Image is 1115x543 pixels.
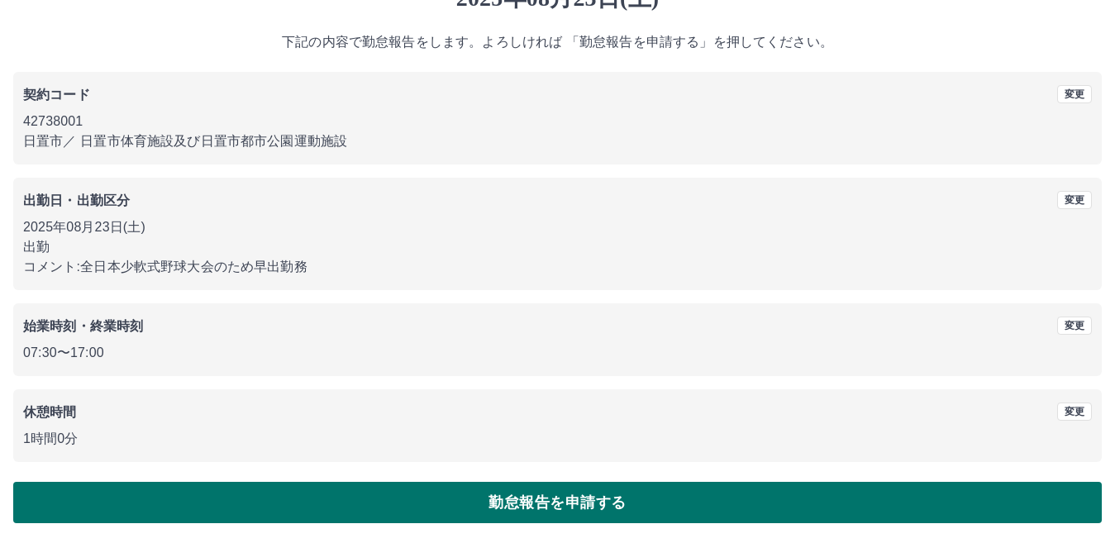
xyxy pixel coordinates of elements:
[23,405,77,419] b: 休憩時間
[1057,85,1092,103] button: 変更
[23,319,143,333] b: 始業時刻・終業時刻
[23,193,130,207] b: 出勤日・出勤区分
[23,112,1092,131] p: 42738001
[23,343,1092,363] p: 07:30 〜 17:00
[13,32,1102,52] p: 下記の内容で勤怠報告をします。よろしければ 「勤怠報告を申請する」を押してください。
[1057,191,1092,209] button: 変更
[23,237,1092,257] p: 出勤
[23,131,1092,151] p: 日置市 ／ 日置市体育施設及び日置市都市公園運動施設
[23,257,1092,277] p: コメント: 全日本少軟式野球大会のため早出勤務
[1057,402,1092,421] button: 変更
[23,429,1092,449] p: 1時間0分
[13,482,1102,523] button: 勤怠報告を申請する
[1057,317,1092,335] button: 変更
[23,217,1092,237] p: 2025年08月23日(土)
[23,88,90,102] b: 契約コード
